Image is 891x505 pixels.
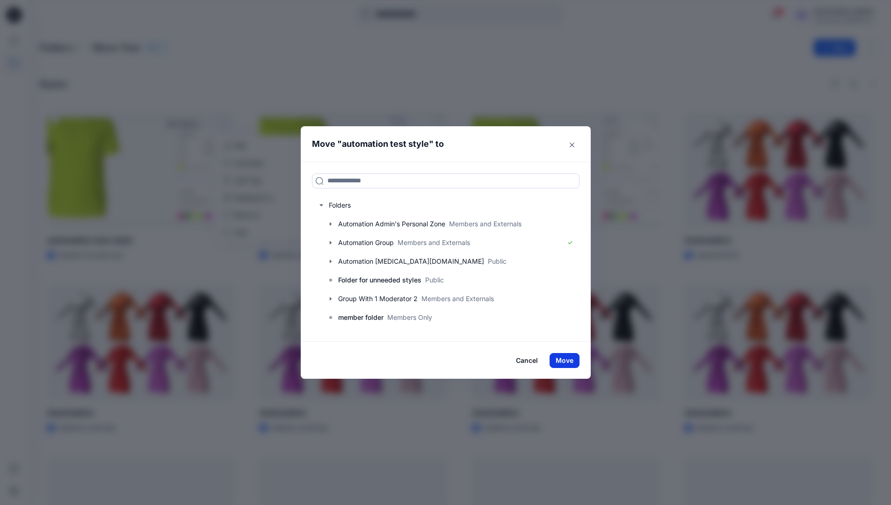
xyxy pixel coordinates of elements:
p: automation test style [342,137,429,151]
button: Close [565,137,580,152]
button: Cancel [510,353,544,368]
p: member folder [338,312,384,323]
button: Move [550,353,580,368]
p: Folder for unneeded styles [338,274,421,286]
p: Public [425,275,444,285]
p: Members Only [387,312,432,322]
header: Move " " to [301,126,576,162]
